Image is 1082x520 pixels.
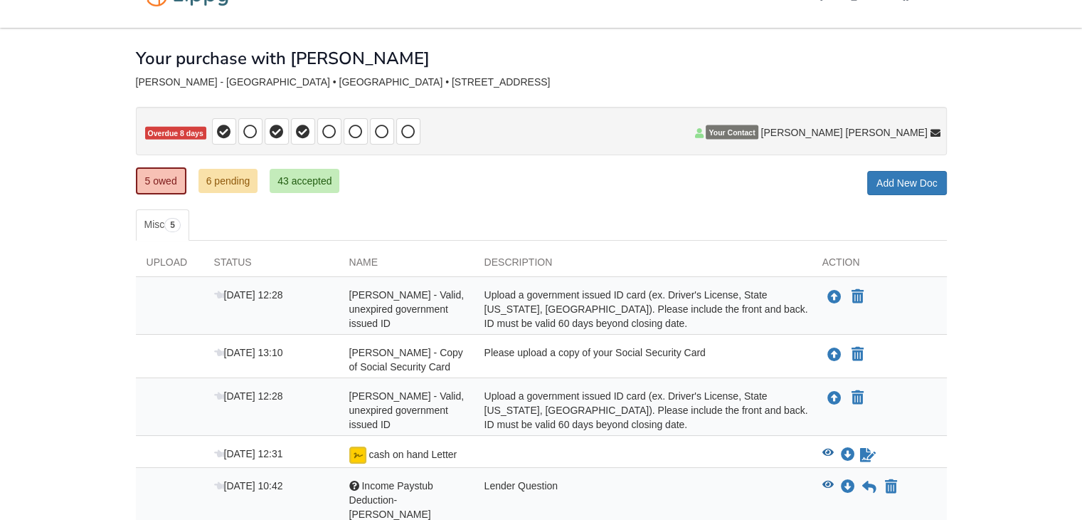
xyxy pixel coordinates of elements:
a: 6 pending [198,169,258,193]
span: Overdue 8 days [145,127,206,140]
button: View Income Paystub Deduction-Breanna [822,480,834,494]
span: [DATE] 12:28 [214,390,283,402]
a: Misc [136,209,189,241]
a: Waiting for your co-borrower to e-sign [859,447,877,464]
button: Upload Breanna Creekmore - Copy of Social Security Card [826,345,843,364]
div: [PERSON_NAME] - [GEOGRAPHIC_DATA] • [GEOGRAPHIC_DATA] • [STREET_ADDRESS] [136,76,947,88]
div: Description [474,255,812,276]
button: Declare Breanna Creekmore - Valid, unexpired government issued ID not applicable [850,390,865,407]
span: Income Paystub Deduction-[PERSON_NAME] [349,480,433,520]
div: Upload a government issued ID card (ex. Driver's License, State [US_STATE], [GEOGRAPHIC_DATA]). P... [474,389,812,432]
span: [PERSON_NAME] - Valid, unexpired government issued ID [349,289,465,329]
span: [PERSON_NAME] - Valid, unexpired government issued ID [349,390,465,430]
div: Upload a government issued ID card (ex. Driver's License, State [US_STATE], [GEOGRAPHIC_DATA]). P... [474,288,812,331]
img: esign icon [349,447,366,464]
a: 5 owed [136,167,186,194]
div: Name [339,255,474,276]
div: Please upload a copy of your Social Security Card [474,345,812,374]
button: Upload Breanna Creekmore - Valid, unexpired government issued ID [826,389,843,407]
a: Add New Doc [867,171,947,195]
span: [DATE] 10:42 [214,480,283,492]
span: [DATE] 13:10 [214,347,283,358]
h1: Your purchase with [PERSON_NAME] [136,49,430,68]
button: View cash on hand Letter [822,448,834,462]
a: 43 accepted [270,169,339,193]
button: Declare Breanna Creekmore - Copy of Social Security Card not applicable [850,346,865,363]
span: [DATE] 12:31 [214,448,283,459]
span: Your Contact [706,125,758,140]
span: [PERSON_NAME] [PERSON_NAME] [760,125,927,140]
div: Action [812,255,947,276]
span: [DATE] 12:28 [214,289,283,301]
button: Upload Bradley Lmep - Valid, unexpired government issued ID [826,288,843,306]
button: Declare Bradley Lmep - Valid, unexpired government issued ID not applicable [850,288,865,306]
span: cash on hand Letter [368,449,457,460]
span: [PERSON_NAME] - Copy of Social Security Card [349,347,463,373]
div: Status [203,255,339,276]
button: Declare Income Paystub Deduction-Breanna not applicable [884,479,898,496]
a: Download Income Paystub Deduction-Breanna [841,482,855,493]
div: Upload [136,255,203,276]
span: 5 [164,218,181,232]
a: Download cash on hand Letter [841,449,855,461]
